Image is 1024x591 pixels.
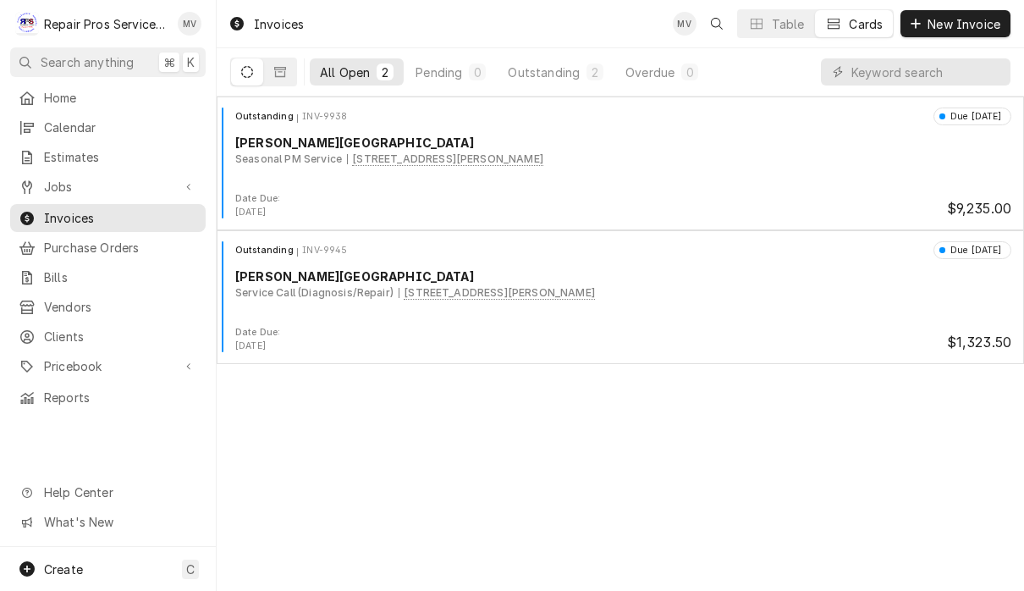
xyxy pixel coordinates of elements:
[187,53,195,71] span: K
[625,64,674,81] div: Overdue
[44,298,197,316] span: Vendors
[41,53,134,71] span: Search anything
[590,64,600,81] div: 2
[347,152,543,167] div: Object Subtext Secondary
[10,323,206,351] a: Clients
[235,326,280,340] div: Object Extra Context Footer Label
[44,119,197,136] span: Calendar
[10,384,206,411] a: Reports
[223,326,1017,353] div: Card Footer
[235,108,348,124] div: Card Header Primary Content
[900,10,1010,37] button: New Invoice
[217,97,1024,230] div: Invoice Card: INV-9938
[44,268,197,286] span: Bills
[929,241,1011,258] div: Card Header Secondary Content
[673,12,696,36] div: MV
[10,204,206,232] a: Invoices
[851,58,1010,86] input: Keyword search
[15,12,39,36] div: Repair Pros Services Inc's Avatar
[235,326,280,353] div: Card Footer Extra Context
[178,12,201,36] div: Mindy Volker's Avatar
[929,108,1011,124] div: Card Header Secondary Content
[235,110,298,124] div: Object State
[235,340,280,353] div: Object Extra Context Footer Value
[235,268,1011,285] div: Object Title
[849,15,883,33] div: Cards
[945,110,1002,124] div: Due [DATE]
[933,108,1011,124] div: Object Status
[44,328,197,345] span: Clients
[10,143,206,171] a: Estimates
[44,89,197,107] span: Home
[235,241,348,258] div: Card Header Primary Content
[44,239,197,257] span: Purchase Orders
[10,478,206,506] a: Go to Help Center
[15,12,39,36] div: R
[223,268,1017,301] div: Card Body
[235,192,280,219] div: Card Footer Extra Context
[44,513,195,531] span: What's New
[685,64,695,81] div: 0
[10,84,206,112] a: Home
[44,148,197,166] span: Estimates
[44,357,172,375] span: Pricebook
[10,263,206,291] a: Bills
[235,244,298,257] div: Object State
[235,285,1011,301] div: Object Subtext
[217,230,1024,364] div: Invoice Card: INV-9945
[163,53,175,71] span: ⌘
[924,15,1004,33] span: New Invoice
[399,285,595,301] div: Object Subtext Secondary
[223,241,1017,258] div: Card Header
[44,178,172,196] span: Jobs
[933,241,1011,258] div: Object Status
[235,340,266,351] span: [DATE]
[44,15,168,33] div: Repair Pros Services Inc
[223,108,1017,124] div: Card Header
[416,64,462,81] div: Pending
[10,508,206,536] a: Go to What's New
[235,206,280,219] div: Object Extra Context Footer Value
[235,207,266,218] span: [DATE]
[673,12,696,36] div: Mindy Volker's Avatar
[945,244,1002,257] div: Due [DATE]
[235,134,1011,152] div: Object Title
[10,293,206,321] a: Vendors
[10,47,206,77] button: Search anything⌘K
[235,285,394,301] div: Object Subtext Primary
[947,333,1011,353] div: Card Footer Primary Content
[380,64,390,81] div: 2
[44,483,195,501] span: Help Center
[302,244,347,257] div: Object ID
[772,15,805,33] div: Table
[235,192,280,206] div: Object Extra Context Footer Label
[10,113,206,141] a: Calendar
[703,10,730,37] button: Open search
[10,173,206,201] a: Go to Jobs
[223,192,1017,219] div: Card Footer
[10,234,206,262] a: Purchase Orders
[44,562,83,577] span: Create
[235,152,1011,167] div: Object Subtext
[10,352,206,380] a: Go to Pricebook
[508,64,580,81] div: Outstanding
[223,134,1017,167] div: Card Body
[302,110,347,124] div: Object ID
[235,152,342,167] div: Object Subtext Primary
[186,561,195,578] span: C
[472,64,482,81] div: 0
[178,12,201,36] div: MV
[320,64,370,81] div: All Open
[44,209,197,227] span: Invoices
[947,199,1011,219] div: Card Footer Primary Content
[44,389,197,406] span: Reports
